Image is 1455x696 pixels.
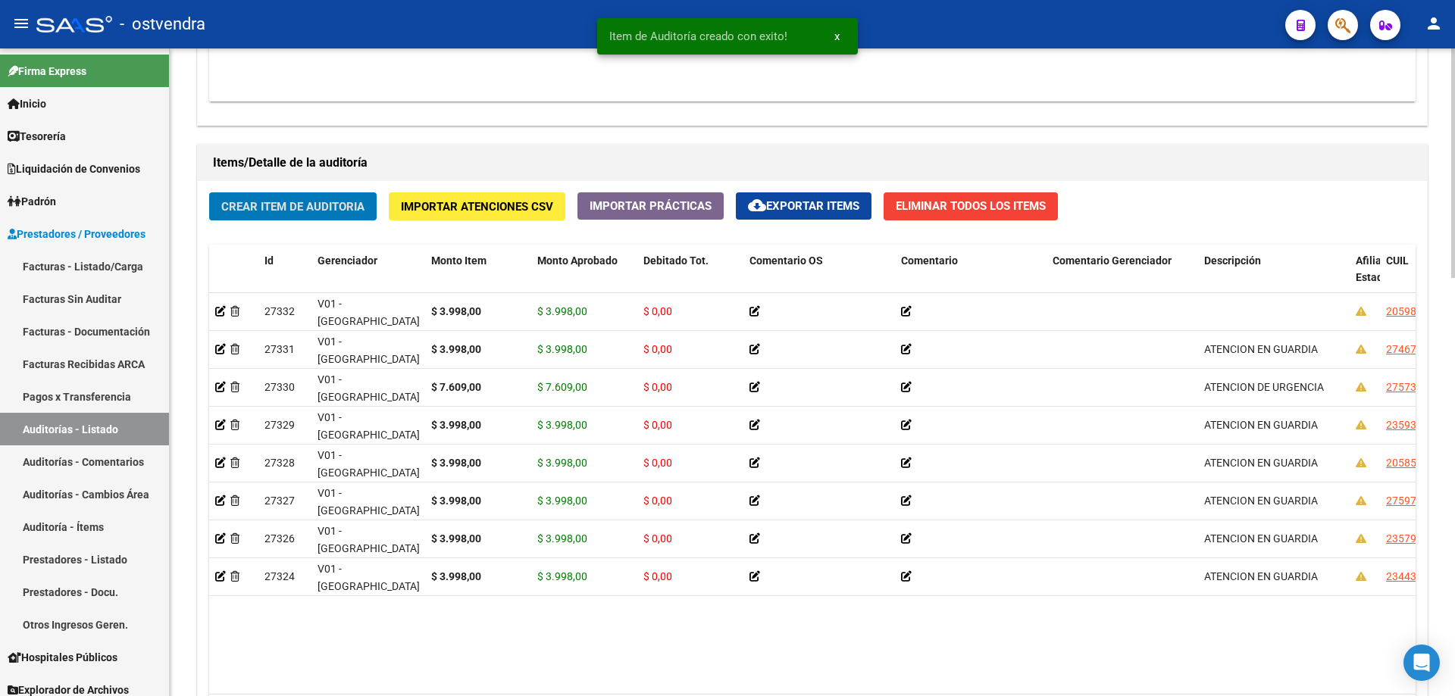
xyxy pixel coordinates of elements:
[431,381,481,393] strong: $ 7.609,00
[1204,495,1318,507] span: ATENCION EN GUARDIA
[264,343,295,355] span: 27331
[643,570,672,582] span: $ 0,00
[1386,343,1453,355] span: 27467419353
[264,570,295,582] span: 27324
[1356,254,1394,284] span: Afiliado Estado
[1053,254,1172,267] span: Comentario Gerenciador
[1386,419,1453,431] span: 23593275604
[1204,457,1318,469] span: ATENCION EN GUARDIA
[1386,495,1453,507] span: 27597889963
[531,245,637,311] datatable-header-cell: Monto Aprobado
[901,254,958,267] span: Comentario
[896,199,1046,213] span: Eliminar Todos los Items
[318,336,420,365] span: V01 - [GEOGRAPHIC_DATA]
[318,449,420,479] span: V01 - [GEOGRAPHIC_DATA]
[537,532,587,545] span: $ 3.998,00
[431,495,481,507] strong: $ 3.998,00
[537,381,587,393] span: $ 7.609,00
[748,196,766,214] mat-icon: cloud_download
[318,411,420,441] span: V01 - [GEOGRAPHIC_DATA]
[1386,254,1409,267] span: CUIL
[264,305,295,317] span: 27332
[12,14,30,33] mat-icon: menu
[1198,245,1350,311] datatable-header-cell: Descripción
[1425,14,1443,33] mat-icon: person
[431,419,481,431] strong: $ 3.998,00
[643,381,672,393] span: $ 0,00
[1386,381,1453,393] span: 27573882062
[609,29,787,44] span: Item de Auditoría creado con exito!
[8,226,145,242] span: Prestadores / Proveedores
[318,373,420,403] span: V01 - [GEOGRAPHIC_DATA]
[1047,245,1198,311] datatable-header-cell: Comentario Gerenciador
[1204,570,1318,582] span: ATENCION EN GUARDIA
[643,419,672,431] span: $ 0,00
[743,245,895,311] datatable-header-cell: Comentario OS
[401,200,553,214] span: Importar Atenciones CSV
[643,495,672,507] span: $ 0,00
[431,343,481,355] strong: $ 3.998,00
[537,305,587,317] span: $ 3.998,00
[8,161,140,177] span: Liquidación de Convenios
[537,457,587,469] span: $ 3.998,00
[8,193,56,210] span: Padrón
[213,151,1412,175] h1: Items/Detalle de la auditoría
[318,563,420,592] span: V01 - [GEOGRAPHIC_DATA]
[431,570,481,582] strong: $ 3.998,00
[736,192,871,220] button: Exportar Items
[749,254,823,267] span: Comentario OS
[318,525,420,554] span: V01 - [GEOGRAPHIC_DATA]
[318,298,420,327] span: V01 - [GEOGRAPHIC_DATA]
[1386,457,1453,469] span: 20585250644
[1204,254,1261,267] span: Descripción
[1350,245,1380,311] datatable-header-cell: Afiliado Estado
[318,487,420,517] span: V01 - [GEOGRAPHIC_DATA]
[120,8,205,41] span: - ostvendra
[748,199,859,213] span: Exportar Items
[1386,532,1453,545] span: 23579808594
[1386,570,1453,582] span: 23443519939
[537,343,587,355] span: $ 3.998,00
[264,381,295,393] span: 27330
[590,199,712,213] span: Importar Prácticas
[264,419,295,431] span: 27329
[537,254,618,267] span: Monto Aprobado
[537,419,587,431] span: $ 3.998,00
[643,254,709,267] span: Debitado Tot.
[264,457,295,469] span: 27328
[577,192,724,220] button: Importar Prácticas
[895,245,1047,311] datatable-header-cell: Comentario
[425,245,531,311] datatable-header-cell: Monto Item
[1386,305,1453,317] span: 20598040061
[264,495,295,507] span: 27327
[1204,419,1318,431] span: ATENCION EN GUARDIA
[8,649,117,666] span: Hospitales Públicos
[1204,532,1318,545] span: ATENCION EN GUARDIA
[643,532,672,545] span: $ 0,00
[8,95,46,112] span: Inicio
[643,343,672,355] span: $ 0,00
[1403,645,1440,681] div: Open Intercom Messenger
[884,192,1058,220] button: Eliminar Todos los Items
[221,200,365,214] span: Crear Item de Auditoria
[8,63,86,80] span: Firma Express
[264,254,274,267] span: Id
[822,23,852,50] button: x
[264,532,295,545] span: 27326
[1204,381,1324,393] span: ATENCION DE URGENCIA
[258,245,311,311] datatable-header-cell: Id
[8,128,66,145] span: Tesorería
[318,254,377,267] span: Gerenciador
[1204,343,1318,355] span: ATENCION EN GUARDIA
[637,245,743,311] datatable-header-cell: Debitado Tot.
[643,305,672,317] span: $ 0,00
[209,192,377,220] button: Crear Item de Auditoria
[431,457,481,469] strong: $ 3.998,00
[537,495,587,507] span: $ 3.998,00
[537,570,587,582] span: $ 3.998,00
[311,245,425,311] datatable-header-cell: Gerenciador
[389,192,565,220] button: Importar Atenciones CSV
[431,532,481,545] strong: $ 3.998,00
[834,30,840,43] span: x
[643,457,672,469] span: $ 0,00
